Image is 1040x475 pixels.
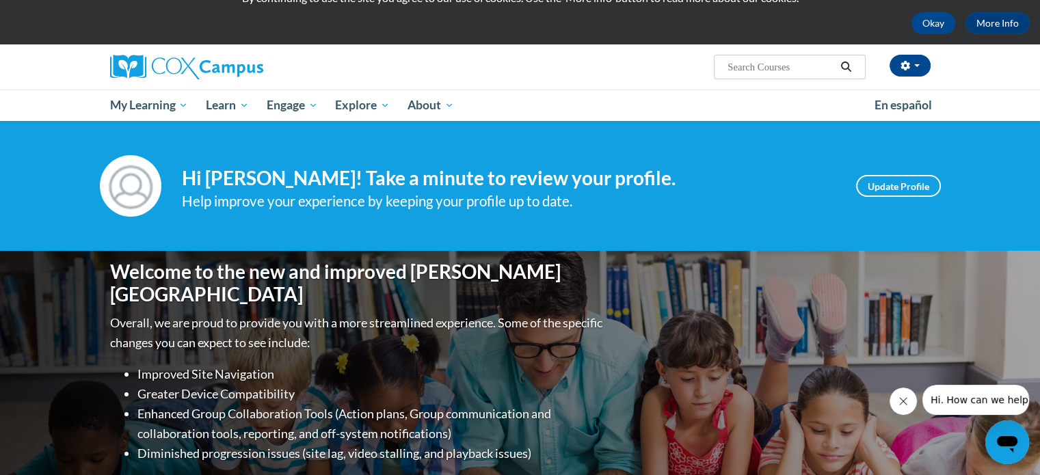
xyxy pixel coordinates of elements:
span: About [408,97,454,113]
li: Improved Site Navigation [137,364,606,384]
iframe: Button to launch messaging window [985,420,1029,464]
a: Engage [258,90,327,121]
li: Greater Device Compatibility [137,384,606,404]
a: More Info [965,12,1030,34]
li: Enhanced Group Collaboration Tools (Action plans, Group communication and collaboration tools, re... [137,404,606,444]
span: Explore [335,97,390,113]
span: Engage [267,97,318,113]
span: My Learning [109,97,188,113]
a: Cox Campus [110,55,370,79]
h4: Hi [PERSON_NAME]! Take a minute to review your profile. [182,167,836,190]
h1: Welcome to the new and improved [PERSON_NAME][GEOGRAPHIC_DATA] [110,260,606,306]
a: Learn [197,90,258,121]
li: Diminished progression issues (site lag, video stalling, and playback issues) [137,444,606,463]
div: Help improve your experience by keeping your profile up to date. [182,190,836,213]
img: Cox Campus [110,55,263,79]
a: About [399,90,463,121]
img: Profile Image [100,155,161,217]
a: Update Profile [856,175,941,197]
iframe: Message from company [922,385,1029,415]
button: Okay [911,12,955,34]
span: En español [875,98,932,112]
input: Search Courses [726,59,836,75]
span: Hi. How can we help? [8,10,111,21]
button: Search [836,59,856,75]
a: Explore [326,90,399,121]
a: My Learning [101,90,198,121]
button: Account Settings [890,55,931,77]
a: En español [866,91,941,120]
iframe: Close message [890,388,917,415]
p: Overall, we are proud to provide you with a more streamlined experience. Some of the specific cha... [110,313,606,353]
span: Learn [206,97,249,113]
div: Main menu [90,90,951,121]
